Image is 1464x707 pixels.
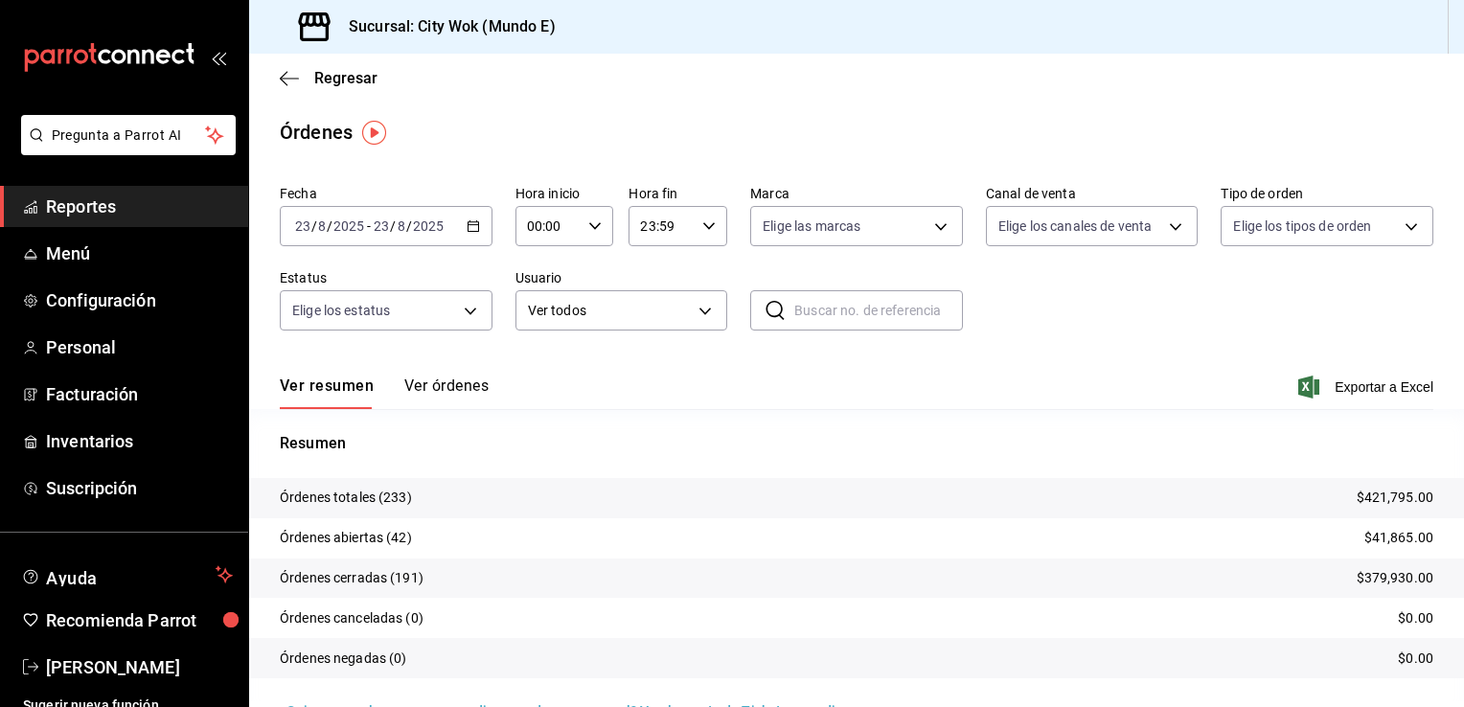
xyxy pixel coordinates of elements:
[311,218,317,234] span: /
[1398,608,1433,628] p: $0.00
[280,376,489,409] div: navigation tabs
[629,187,727,200] label: Hora fin
[1398,649,1433,669] p: $0.00
[373,218,390,234] input: --
[406,218,412,234] span: /
[46,381,233,407] span: Facturación
[1233,217,1371,236] span: Elige los tipos de orden
[280,432,1433,455] p: Resumen
[13,139,236,159] a: Pregunta a Parrot AI
[46,428,233,454] span: Inventarios
[367,218,371,234] span: -
[397,218,406,234] input: --
[46,563,208,586] span: Ayuda
[280,271,492,285] label: Estatus
[390,218,396,234] span: /
[46,194,233,219] span: Reportes
[280,608,423,628] p: Órdenes canceladas (0)
[515,187,614,200] label: Hora inicio
[327,218,332,234] span: /
[412,218,445,234] input: ----
[280,69,377,87] button: Regresar
[292,301,390,320] span: Elige los estatus
[46,287,233,313] span: Configuración
[280,568,423,588] p: Órdenes cerradas (191)
[280,376,374,409] button: Ver resumen
[317,218,327,234] input: --
[750,187,963,200] label: Marca
[280,118,353,147] div: Órdenes
[46,240,233,266] span: Menú
[763,217,860,236] span: Elige las marcas
[1302,376,1433,399] button: Exportar a Excel
[515,271,728,285] label: Usuario
[1357,488,1433,508] p: $421,795.00
[332,218,365,234] input: ----
[1221,187,1433,200] label: Tipo de orden
[46,475,233,501] span: Suscripción
[362,121,386,145] img: Tooltip marker
[986,187,1199,200] label: Canal de venta
[21,115,236,155] button: Pregunta a Parrot AI
[333,15,556,38] h3: Sucursal: City Wok (Mundo E)
[46,334,233,360] span: Personal
[46,607,233,633] span: Recomienda Parrot
[294,218,311,234] input: --
[280,528,412,548] p: Órdenes abiertas (42)
[280,488,412,508] p: Órdenes totales (233)
[794,291,963,330] input: Buscar no. de referencia
[280,187,492,200] label: Fecha
[314,69,377,87] span: Regresar
[528,301,693,321] span: Ver todos
[211,50,226,65] button: open_drawer_menu
[46,654,233,680] span: [PERSON_NAME]
[52,125,206,146] span: Pregunta a Parrot AI
[998,217,1152,236] span: Elige los canales de venta
[280,649,407,669] p: Órdenes negadas (0)
[1364,528,1433,548] p: $41,865.00
[404,376,489,409] button: Ver órdenes
[1357,568,1433,588] p: $379,930.00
